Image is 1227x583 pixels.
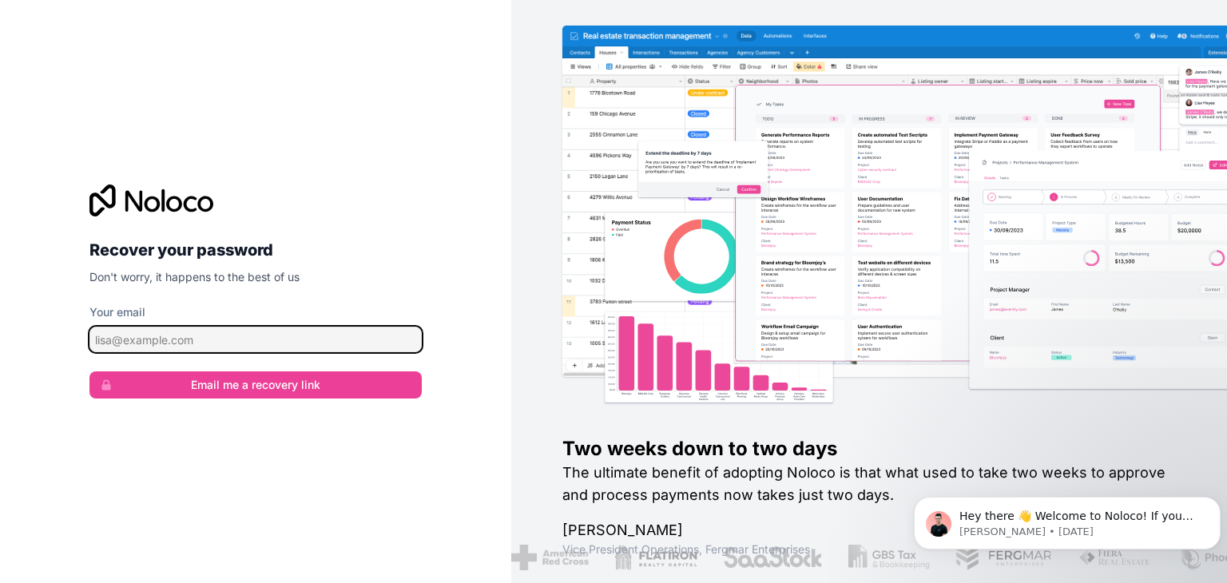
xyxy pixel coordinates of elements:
[89,304,145,320] label: Your email
[89,371,422,399] button: Email me a recovery link
[511,545,589,570] img: /assets/american-red-cross-BAupjrZR.png
[89,236,422,264] h2: Recover your password
[562,436,1176,462] h1: Two weeks down to two days
[89,269,422,285] p: Don't worry, it happens to the best of us
[562,462,1176,506] h2: The ultimate benefit of adopting Noloco is that what used to take two weeks to approve and proces...
[89,327,422,352] input: email
[562,519,1176,541] h1: [PERSON_NAME]
[907,463,1227,575] iframe: Intercom notifications message
[562,541,1176,557] h1: Vice President Operations , Fergmar Enterprises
